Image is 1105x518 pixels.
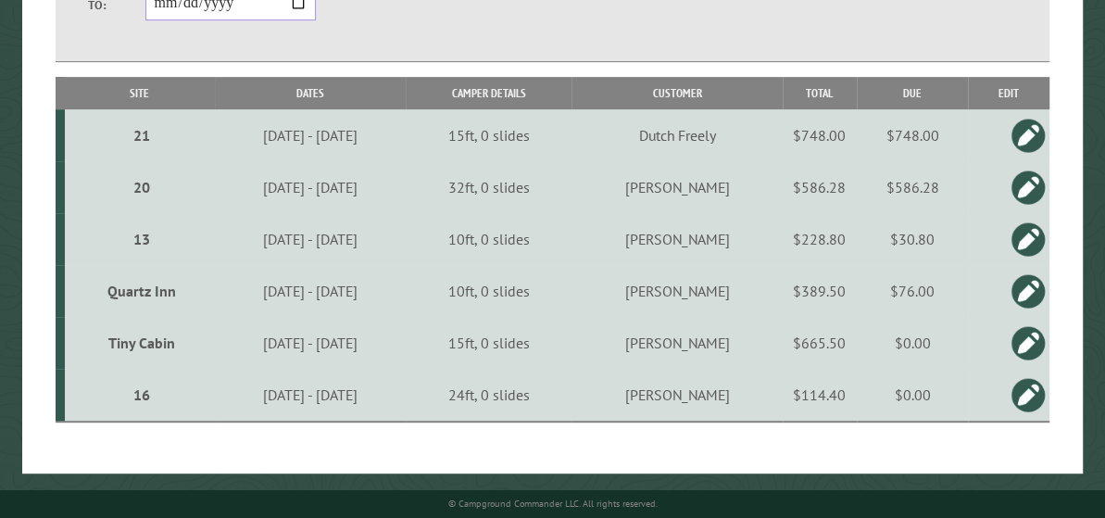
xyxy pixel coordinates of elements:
td: $228.80 [783,213,857,265]
td: $114.40 [783,369,857,422]
td: 32ft, 0 slides [406,161,572,213]
small: © Campground Commander LLC. All rights reserved. [447,498,657,510]
div: 21 [72,126,212,145]
td: 10ft, 0 slides [406,265,572,317]
div: 16 [72,385,212,404]
th: Site [65,77,215,109]
div: 13 [72,230,212,248]
td: [PERSON_NAME] [571,317,782,369]
th: Dates [215,77,406,109]
td: 15ft, 0 slides [406,317,572,369]
td: $0.00 [857,317,969,369]
td: $748.00 [783,109,857,161]
td: $748.00 [857,109,969,161]
th: Total [783,77,857,109]
td: 15ft, 0 slides [406,109,572,161]
td: $389.50 [783,265,857,317]
div: Quartz Inn [72,282,212,300]
td: $76.00 [857,265,969,317]
th: Camper Details [406,77,572,109]
td: Dutch Freely [571,109,782,161]
div: [DATE] - [DATE] [218,126,403,145]
td: $30.80 [857,213,969,265]
td: [PERSON_NAME] [571,161,782,213]
td: [PERSON_NAME] [571,213,782,265]
th: Due [857,77,969,109]
div: [DATE] - [DATE] [218,178,403,196]
td: [PERSON_NAME] [571,265,782,317]
div: [DATE] - [DATE] [218,385,403,404]
div: Tiny Cabin [72,334,212,352]
td: 24ft, 0 slides [406,369,572,422]
th: Customer [571,77,782,109]
td: $586.28 [783,161,857,213]
td: $665.50 [783,317,857,369]
div: [DATE] - [DATE] [218,334,403,352]
div: [DATE] - [DATE] [218,230,403,248]
div: [DATE] - [DATE] [218,282,403,300]
div: 20 [72,178,212,196]
td: [PERSON_NAME] [571,369,782,422]
td: $586.28 [857,161,969,213]
td: $0.00 [857,369,969,422]
td: 10ft, 0 slides [406,213,572,265]
th: Edit [968,77,1049,109]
